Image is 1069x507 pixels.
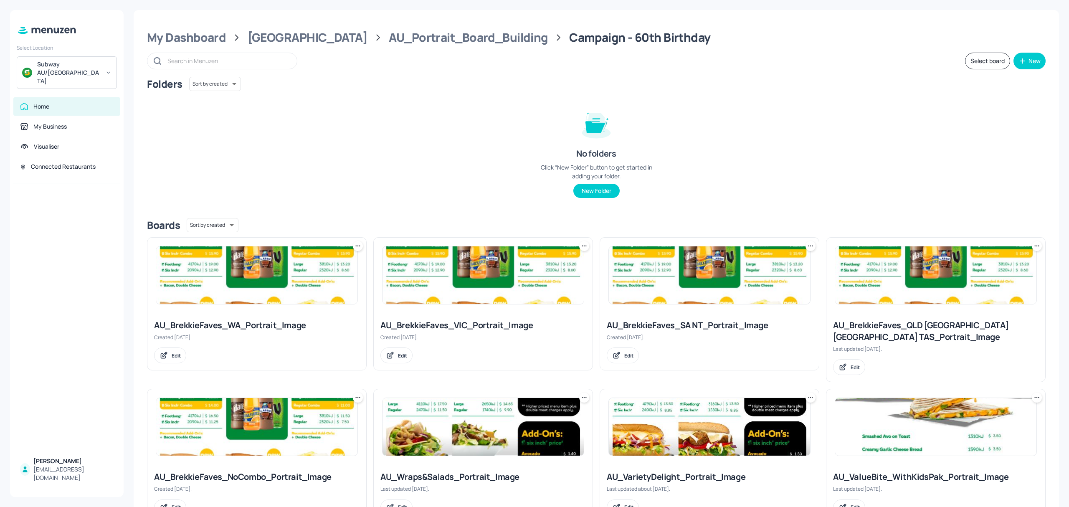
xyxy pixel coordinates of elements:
[248,30,367,45] div: [GEOGRAPHIC_DATA]
[17,44,117,51] div: Select Location
[33,102,49,111] div: Home
[22,68,32,78] img: avatar
[147,30,226,45] div: My Dashboard
[1013,53,1046,69] button: New
[33,465,114,482] div: [EMAIL_ADDRESS][DOMAIN_NAME]
[965,53,1010,69] button: Select board
[607,471,812,483] div: AU_VarietyDelight_Portrait_Image
[389,30,547,45] div: AU_Portrait_Board_Building
[383,398,584,456] img: 2025-07-21-175305784259452h8b2m9a37.jpeg
[147,218,180,232] div: Boards
[33,457,114,465] div: [PERSON_NAME]
[835,398,1036,456] img: 2025-09-25-17587588937729nioi1xyxp.jpeg
[575,103,617,144] img: folder-empty
[607,334,812,341] div: Created [DATE].
[576,148,616,160] div: No folders
[609,246,810,304] img: 2025-08-13-1755054394657w114v442v9r.jpeg
[398,352,407,359] div: Edit
[534,163,659,180] div: Click “New Folder” button to get started in adding your folder.
[380,471,586,483] div: AU_Wraps&Salads_Portrait_Image
[833,471,1039,483] div: AU_ValueBite_WithKidsPak_Portrait_Image
[833,485,1039,492] div: Last updated [DATE].
[154,471,360,483] div: AU_BrekkieFaves_NoCombo_Portrait_Image
[154,319,360,331] div: AU_BrekkieFaves_WA_Portrait_Image
[33,122,67,131] div: My Business
[609,398,810,456] img: 2025-08-26-17561808980876tg3enf18bp.jpeg
[573,184,620,198] button: New Folder
[37,60,100,85] div: Subway AU/[GEOGRAPHIC_DATA]
[167,55,289,67] input: Search in Menuzen
[383,246,584,304] img: 2025-08-13-1755054394657w114v442v9r.jpeg
[1028,58,1041,64] div: New
[833,345,1039,352] div: Last updated [DATE].
[607,485,812,492] div: Last updated about [DATE].
[156,246,357,304] img: 2025-08-13-1755054394657w114v442v9r.jpeg
[835,246,1036,304] img: 2025-08-13-1755054394657w114v442v9r.jpeg
[624,352,633,359] div: Edit
[833,319,1039,343] div: AU_BrekkieFaves_QLD [GEOGRAPHIC_DATA] [GEOGRAPHIC_DATA] TAS_Portrait_Image
[187,217,238,233] div: Sort by created
[172,352,181,359] div: Edit
[31,162,96,171] div: Connected Restaurants
[156,398,357,456] img: 2025-07-18-1752815679372ijvt6mkeq1.jpeg
[154,485,360,492] div: Created [DATE].
[380,334,586,341] div: Created [DATE].
[607,319,812,331] div: AU_BrekkieFaves_SA NT_Portrait_Image
[380,319,586,331] div: AU_BrekkieFaves_VIC_Portrait_Image
[851,364,860,371] div: Edit
[34,142,59,151] div: Visualiser
[154,334,360,341] div: Created [DATE].
[189,76,241,92] div: Sort by created
[380,485,586,492] div: Last updated [DATE].
[147,77,182,91] div: Folders
[569,30,711,45] div: Campaign - 60th Birthday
